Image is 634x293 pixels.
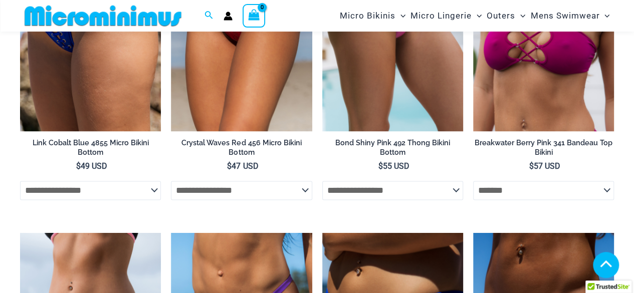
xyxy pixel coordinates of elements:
img: MM SHOP LOGO FLAT [21,5,185,27]
nav: Site Navigation [336,2,614,30]
span: Mens Swimwear [530,3,599,29]
span: Menu Toggle [395,3,405,29]
span: Menu Toggle [472,3,482,29]
span: $ [378,161,383,171]
span: Menu Toggle [515,3,525,29]
a: OutersMenu ToggleMenu Toggle [484,3,528,29]
a: Link Cobalt Blue 4855 Micro Bikini Bottom [20,138,161,161]
bdi: 57 USD [529,161,560,171]
a: View Shopping Cart, empty [243,4,266,27]
h2: Link Cobalt Blue 4855 Micro Bikini Bottom [20,138,161,157]
span: $ [76,161,81,171]
h2: Crystal Waves Red 456 Micro Bikini Bottom [171,138,312,157]
bdi: 55 USD [378,161,409,171]
span: Outers [487,3,515,29]
a: Mens SwimwearMenu ToggleMenu Toggle [528,3,612,29]
a: Bond Shiny Pink 492 Thong Bikini Bottom [322,138,463,161]
bdi: 49 USD [76,161,107,171]
span: $ [227,161,232,171]
span: Menu Toggle [599,3,609,29]
span: Micro Lingerie [410,3,472,29]
h2: Bond Shiny Pink 492 Thong Bikini Bottom [322,138,463,157]
a: Micro LingerieMenu ToggleMenu Toggle [408,3,484,29]
span: Micro Bikinis [340,3,395,29]
h2: Breakwater Berry Pink 341 Bandeau Top Bikini [473,138,614,157]
a: Crystal Waves Red 456 Micro Bikini Bottom [171,138,312,161]
bdi: 47 USD [227,161,258,171]
a: Search icon link [204,10,214,22]
a: Account icon link [224,12,233,21]
span: $ [529,161,534,171]
a: Micro BikinisMenu ToggleMenu Toggle [337,3,408,29]
a: Breakwater Berry Pink 341 Bandeau Top Bikini [473,138,614,161]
